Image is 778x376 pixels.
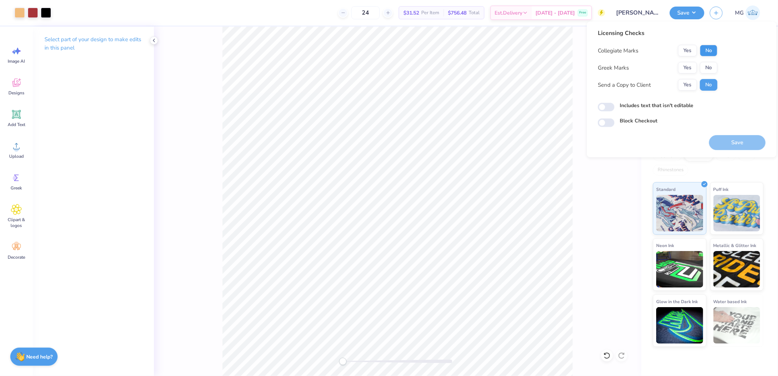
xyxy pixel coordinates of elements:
img: Neon Ink [656,251,703,287]
button: No [700,45,717,56]
div: Send a Copy to Client [598,81,651,89]
span: Total [469,9,480,17]
span: Metallic & Glitter Ink [713,242,756,249]
label: Block Checkout [620,117,657,125]
span: Glow in the Dark Ink [656,298,698,305]
span: Image AI [8,58,25,64]
span: Designs [8,90,24,96]
button: Yes [678,79,697,91]
span: $756.48 [448,9,467,17]
img: Water based Ink [713,307,760,344]
span: Per Item [421,9,439,17]
div: Collegiate Marks [598,47,638,55]
img: Metallic & Glitter Ink [713,251,760,287]
span: Puff Ink [713,185,729,193]
div: Licensing Checks [598,29,717,38]
span: Standard [656,185,676,193]
button: No [700,62,717,74]
span: Est. Delivery [495,9,522,17]
span: Water based Ink [713,298,747,305]
a: MG [732,5,763,20]
div: Greek Marks [598,64,629,72]
input: Untitled Design [611,5,664,20]
button: Yes [678,62,697,74]
img: Michael Galon [746,5,760,20]
span: Decorate [8,254,25,260]
span: Greek [11,185,22,191]
div: Rhinestones [653,165,688,176]
button: No [700,79,717,91]
span: Neon Ink [656,242,674,249]
span: MG [735,9,744,17]
button: Save [670,7,704,19]
span: Upload [9,153,24,159]
button: Yes [678,45,697,56]
span: $31.52 [403,9,419,17]
span: Free [579,10,586,15]
span: [DATE] - [DATE] [535,9,575,17]
img: Standard [656,195,703,231]
input: – – [351,6,380,19]
label: Includes text that isn't editable [620,102,693,109]
strong: Need help? [27,353,53,360]
div: Accessibility label [339,358,347,365]
img: Glow in the Dark Ink [656,307,703,344]
span: Clipart & logos [4,217,28,228]
img: Puff Ink [713,195,760,231]
p: Select part of your design to make edits in this panel [44,35,142,52]
span: Add Text [8,122,25,128]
